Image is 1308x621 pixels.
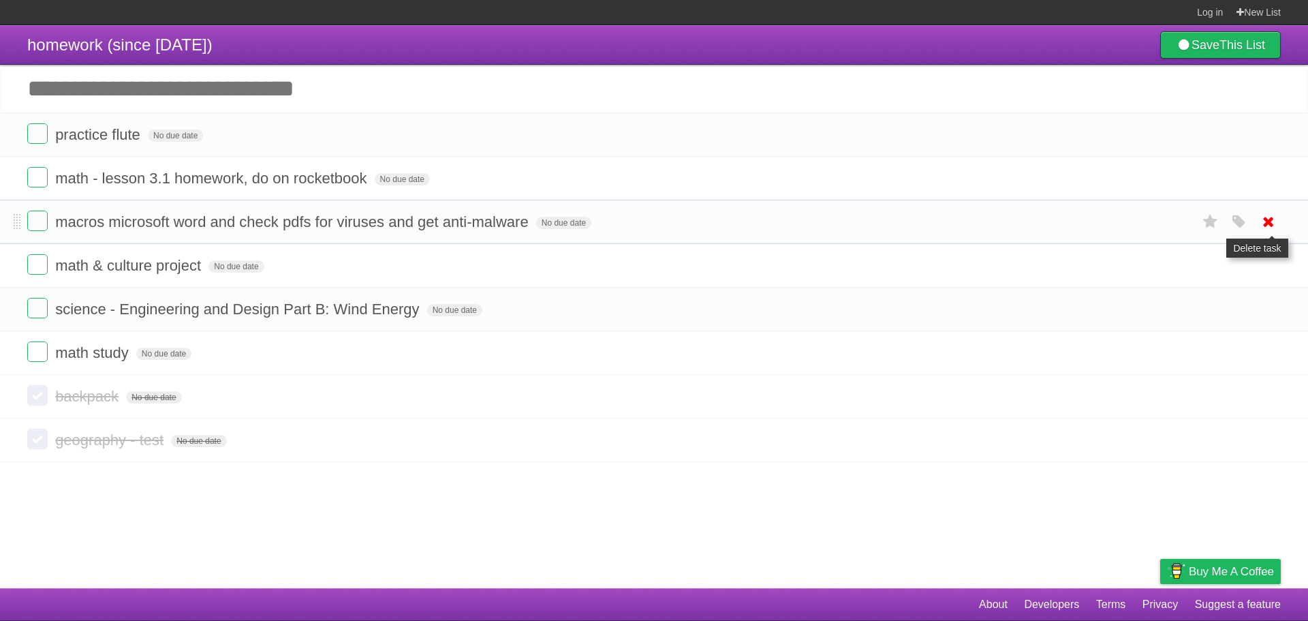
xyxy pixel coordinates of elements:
[27,342,48,362] label: Done
[27,254,48,275] label: Done
[1219,38,1265,52] b: This List
[1160,31,1281,59] a: SaveThis List
[1096,592,1126,618] a: Terms
[27,429,48,449] label: Done
[55,257,204,274] span: math & culture project
[55,170,370,187] span: math - lesson 3.1 homework, do on rocketbook
[136,348,191,360] span: No due date
[979,592,1008,618] a: About
[536,217,591,229] span: No due date
[55,213,532,230] span: macros microsoft word and check pdfs for viruses and get anti-malware
[126,391,181,404] span: No due date
[1198,211,1224,233] label: Star task
[1167,560,1185,583] img: Buy me a coffee
[375,173,430,185] span: No due date
[27,211,48,231] label: Done
[1195,592,1281,618] a: Suggest a feature
[1142,592,1178,618] a: Privacy
[1160,559,1281,584] a: Buy me a coffee
[427,304,482,316] span: No due date
[27,298,48,318] label: Done
[1024,592,1079,618] a: Developers
[208,260,264,273] span: No due date
[55,344,132,361] span: math study
[1189,560,1274,584] span: Buy me a coffee
[55,431,167,449] span: geography - test
[55,301,422,318] span: science - Engineering and Design Part B: Wind Energy
[27,167,48,187] label: Done
[55,388,122,405] span: backpack
[27,35,213,54] span: homework (since [DATE])
[171,435,226,447] span: No due date
[27,385,48,406] label: Done
[148,130,203,142] span: No due date
[27,123,48,144] label: Done
[55,126,144,143] span: practice flute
